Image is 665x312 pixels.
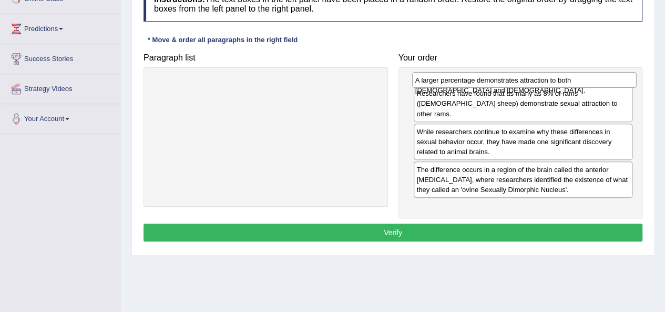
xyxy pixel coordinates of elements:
[414,124,633,160] div: While researchers continue to examine why these differences in sexual behavior occur, they have m...
[144,53,388,63] h4: Paragraph list
[144,224,642,241] button: Verify
[144,35,302,45] div: * Move & order all paragraphs in the right field
[414,85,633,122] div: Researchers have found that as many as 8% of rams ([DEMOGRAPHIC_DATA] sheep) demonstrate sexual a...
[398,53,643,63] h4: Your order
[412,72,637,88] div: A larger percentage demonstrates attraction to both [DEMOGRAPHIC_DATA] and [DEMOGRAPHIC_DATA].
[1,104,120,130] a: Your Account
[1,74,120,100] a: Strategy Videos
[414,162,633,198] div: The difference occurs in a region of the brain called the anterior [MEDICAL_DATA], where research...
[1,44,120,71] a: Success Stories
[1,14,120,41] a: Predictions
